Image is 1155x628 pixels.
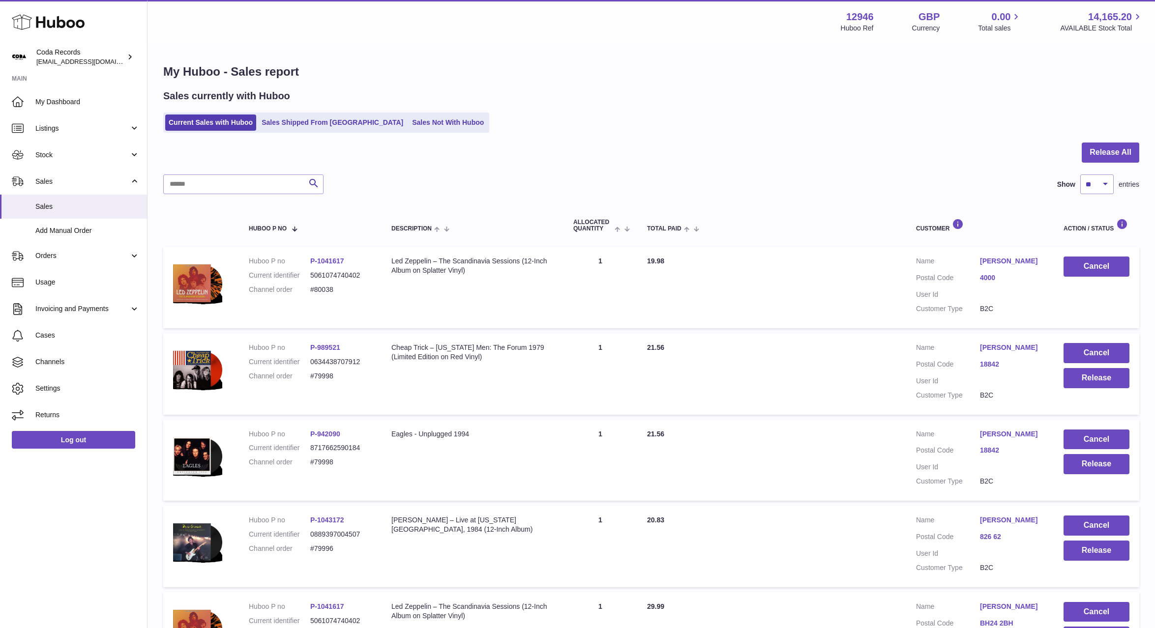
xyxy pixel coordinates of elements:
[980,602,1044,611] a: [PERSON_NAME]
[563,420,637,501] td: 1
[310,616,372,626] dd: 5061074740402
[35,410,140,420] span: Returns
[249,371,310,381] dt: Channel order
[1088,10,1132,24] span: 14,165.20
[310,602,344,610] a: P-1041617
[310,257,344,265] a: P-1041617
[980,477,1044,486] dd: B2C
[173,343,222,396] img: 129461717588548.png
[916,257,980,268] dt: Name
[978,10,1022,33] a: 0.00 Total sales
[846,10,874,24] strong: 12946
[310,285,372,294] dd: #80038
[980,532,1044,542] a: 826 62
[1064,602,1129,622] button: Cancel
[980,619,1044,628] a: BH24 2BH
[1082,143,1139,163] button: Release All
[35,278,140,287] span: Usage
[173,429,222,483] img: 129461706806847.png
[163,89,290,103] h2: Sales currently with Huboo
[563,333,637,415] td: 1
[563,247,637,328] td: 1
[918,10,940,24] strong: GBP
[916,532,980,544] dt: Postal Code
[249,616,310,626] dt: Current identifier
[391,515,554,534] div: [PERSON_NAME] – Live at [US_STATE][GEOGRAPHIC_DATA], 1984 (12-Inch Album)
[980,273,1044,283] a: 4000
[916,446,980,457] dt: Postal Code
[35,384,140,393] span: Settings
[249,515,310,525] dt: Huboo P no
[35,304,129,314] span: Invoicing and Payments
[916,304,980,314] dt: Customer Type
[980,391,1044,400] dd: B2C
[249,457,310,467] dt: Channel order
[310,357,372,367] dd: 0634438707912
[258,114,407,131] a: Sales Shipped From [GEOGRAPHIC_DATA]
[916,290,980,299] dt: User Id
[1064,219,1129,232] div: Action / Status
[916,462,980,472] dt: User Id
[916,376,980,386] dt: User Id
[1057,180,1075,189] label: Show
[36,57,145,65] span: [EMAIL_ADDRESS][DOMAIN_NAME]
[391,343,554,362] div: Cheap Trick – [US_STATE] Men: The Forum 1979 (Limited Edition on Red Vinyl)
[165,114,256,131] a: Current Sales with Huboo
[35,331,140,340] span: Cases
[35,124,129,133] span: Listings
[916,515,980,527] dt: Name
[978,24,1022,33] span: Total sales
[391,226,432,232] span: Description
[391,429,554,439] div: Eagles - Unplugged 1994
[1064,454,1129,474] button: Release
[647,516,664,524] span: 20.83
[1119,180,1139,189] span: entries
[1060,24,1143,33] span: AVAILABLE Stock Total
[1064,429,1129,450] button: Cancel
[980,446,1044,455] a: 18842
[1064,257,1129,277] button: Cancel
[563,506,637,587] td: 1
[310,530,372,539] dd: 0889397004507
[35,150,129,160] span: Stock
[980,343,1044,352] a: [PERSON_NAME]
[916,429,980,441] dt: Name
[249,271,310,280] dt: Current identifier
[310,271,372,280] dd: 5061074740402
[391,257,554,275] div: Led Zeppelin – The Scandinavia Sessions (12-Inch Album on Splatter Vinyl)
[1064,343,1129,363] button: Cancel
[992,10,1011,24] span: 0.00
[310,443,372,453] dd: 8717662590184
[1060,10,1143,33] a: 14,165.20 AVAILABLE Stock Total
[249,343,310,352] dt: Huboo P no
[647,226,681,232] span: Total paid
[12,431,135,449] a: Log out
[249,285,310,294] dt: Channel order
[249,429,310,439] dt: Huboo P no
[916,477,980,486] dt: Customer Type
[35,251,129,260] span: Orders
[647,602,664,610] span: 29.99
[916,563,980,572] dt: Customer Type
[310,457,372,467] dd: #79998
[980,360,1044,369] a: 18842
[647,430,664,438] span: 21.56
[35,97,140,107] span: My Dashboard
[249,544,310,553] dt: Channel order
[916,343,980,355] dt: Name
[916,360,980,371] dt: Postal Code
[173,515,222,569] img: 1746084660.png
[12,50,27,64] img: haz@pcatmedia.com
[980,563,1044,572] dd: B2C
[36,48,125,66] div: Coda Records
[249,357,310,367] dt: Current identifier
[409,114,487,131] a: Sales Not With Huboo
[916,549,980,558] dt: User Id
[916,219,1044,232] div: Customer
[980,515,1044,525] a: [PERSON_NAME]
[573,219,612,232] span: ALLOCATED Quantity
[249,226,287,232] span: Huboo P no
[841,24,874,33] div: Huboo Ref
[35,226,140,235] span: Add Manual Order
[249,257,310,266] dt: Huboo P no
